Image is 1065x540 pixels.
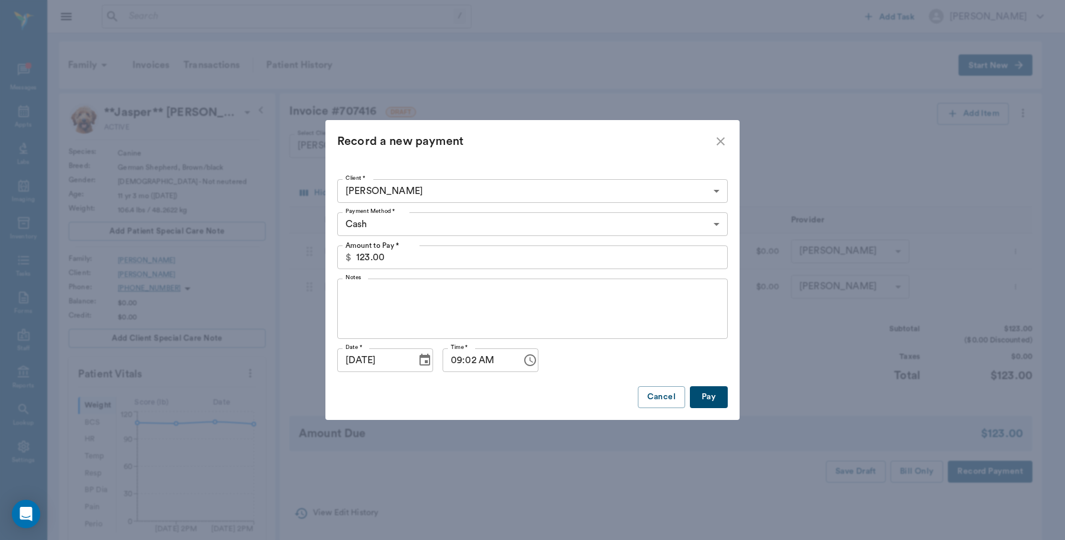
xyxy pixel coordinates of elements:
[346,207,395,215] label: Payment Method *
[413,348,437,372] button: Choose date, selected date is Aug 20, 2025
[356,245,728,269] input: 0.00
[638,386,685,408] button: Cancel
[337,348,408,372] input: MM/DD/YYYY
[346,240,399,251] p: Amount to Pay *
[346,250,351,264] p: $
[346,273,362,282] label: Notes
[12,500,40,528] div: Open Intercom Messenger
[443,348,514,372] input: hh:mm aa
[346,174,366,182] label: Client *
[337,179,728,203] div: [PERSON_NAME]
[451,343,468,351] label: Time *
[518,348,542,372] button: Choose time, selected time is 9:02 AM
[690,386,728,408] button: Pay
[346,343,362,351] label: Date *
[714,134,728,148] button: close
[337,132,714,151] div: Record a new payment
[337,212,728,236] div: Cash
